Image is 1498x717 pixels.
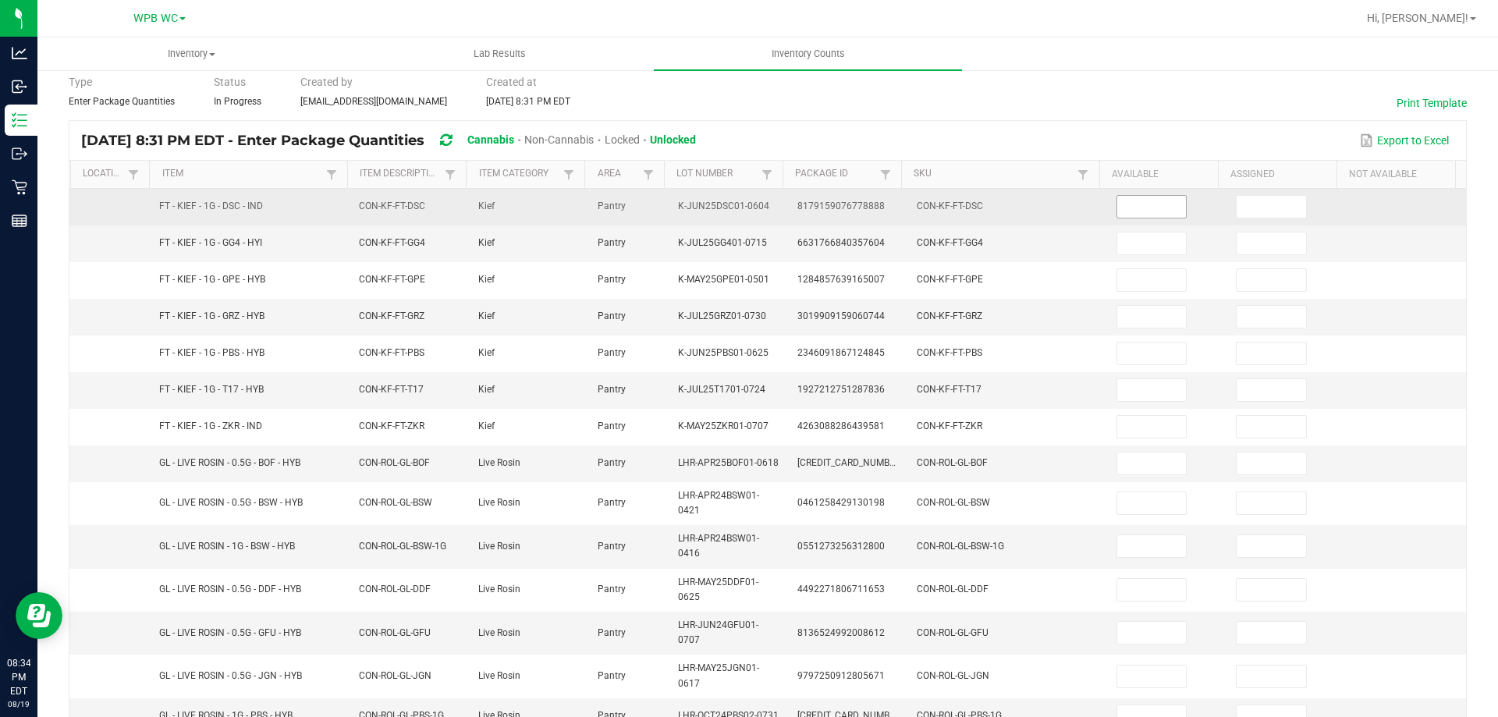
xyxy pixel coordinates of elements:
span: WPB WC [133,12,178,25]
span: Hi, [PERSON_NAME]! [1367,12,1468,24]
span: CON-KF-FT-PBS [917,347,982,358]
span: 6631766840357604 [797,237,885,248]
a: Filter [322,165,341,184]
span: FT - KIEF - 1G - ZKR - IND [159,421,262,431]
span: Enter Package Quantities [69,96,175,107]
th: Not Available [1336,161,1455,189]
p: 08/19 [7,698,30,710]
a: Filter [639,165,658,184]
button: Export to Excel [1356,127,1453,154]
span: CON-KF-FT-ZKR [359,421,424,431]
span: Pantry [598,670,626,681]
div: [DATE] 8:31 PM EDT - Enter Package Quantities [81,126,708,155]
span: CON-ROL-GL-BOF [917,457,988,468]
span: CON-KF-FT-T17 [359,384,424,395]
span: FT - KIEF - 1G - DSC - IND [159,201,263,211]
span: GL - LIVE ROSIN - 0.5G - BSW - HYB [159,497,303,508]
span: Live Rosin [478,497,520,508]
span: CON-KF-FT-ZKR [917,421,982,431]
span: Pantry [598,627,626,638]
span: 9797250912805671 [797,670,885,681]
span: Pantry [598,497,626,508]
span: Created at [486,76,537,88]
inline-svg: Reports [12,213,27,229]
th: Assigned [1218,161,1336,189]
span: CON-KF-FT-GG4 [359,237,425,248]
span: 1284857639165007 [797,274,885,285]
span: CON-KF-FT-GPE [359,274,425,285]
a: Inventory Counts [654,37,962,70]
span: GL - LIVE ROSIN - 0.5G - BOF - HYB [159,457,300,468]
span: LHR-MAY25DDF01-0625 [678,577,758,602]
span: Unlocked [650,133,696,146]
span: Pantry [598,541,626,552]
span: K-JUL25GRZ01-0730 [678,311,766,321]
span: Lab Results [453,47,547,61]
span: CON-ROL-GL-BOF [359,457,430,468]
span: 4263088286439581 [797,421,885,431]
span: 1927212751287836 [797,384,885,395]
span: LHR-APR24BSW01-0421 [678,490,759,516]
a: Inventory [37,37,346,70]
a: Lab Results [346,37,654,70]
span: Pantry [598,237,626,248]
span: 8136524992008612 [797,627,885,638]
a: Filter [124,165,143,184]
span: Live Rosin [478,627,520,638]
span: 0551273256312800 [797,541,885,552]
span: CON-KF-FT-PBS [359,347,424,358]
span: Pantry [598,457,626,468]
span: Kief [478,311,495,321]
span: CON-KF-FT-DSC [359,201,425,211]
span: GL - LIVE ROSIN - 0.5G - JGN - HYB [159,670,302,681]
span: CON-KF-FT-GG4 [917,237,983,248]
a: Filter [876,165,895,184]
span: 4492271806711653 [797,584,885,595]
span: GL - LIVE ROSIN - 0.5G - DDF - HYB [159,584,301,595]
span: Kief [478,347,495,358]
span: GL - LIVE ROSIN - 1G - BSW - HYB [159,541,295,552]
span: CON-ROL-GL-BSW [359,497,432,508]
span: CON-ROL-GL-DDF [359,584,431,595]
span: Status [214,76,246,88]
span: Live Rosin [478,541,520,552]
span: Pantry [598,384,626,395]
span: CON-KF-FT-GPE [917,274,983,285]
span: Type [69,76,92,88]
span: FT - KIEF - 1G - GPE - HYB [159,274,265,285]
span: Pantry [598,421,626,431]
span: Pantry [598,584,626,595]
span: 2346091867124845 [797,347,885,358]
span: Cannabis [467,133,514,146]
span: CON-ROL-GL-JGN [917,670,989,681]
span: Inventory [38,47,345,61]
a: ItemSortable [162,168,322,180]
button: Print Template [1397,95,1467,111]
span: Inventory Counts [751,47,866,61]
span: Pantry [598,311,626,321]
span: LHR-JUN24GFU01-0707 [678,619,758,645]
span: CON-ROL-GL-BSW [917,497,990,508]
a: Filter [1074,165,1092,184]
span: [EMAIL_ADDRESS][DOMAIN_NAME] [300,96,447,107]
th: Available [1099,161,1218,189]
span: Pantry [598,347,626,358]
span: K-JUL25T1701-0724 [678,384,765,395]
a: SKUSortable [914,168,1074,180]
span: LHR-APR25BOF01-0618 [678,457,779,468]
span: Live Rosin [478,584,520,595]
span: K-JUL25GG401-0715 [678,237,767,248]
span: K-JUN25DSC01-0604 [678,201,769,211]
inline-svg: Analytics [12,45,27,61]
span: In Progress [214,96,261,107]
iframe: Resource center [16,592,62,639]
span: [DATE] 8:31 PM EDT [486,96,570,107]
span: Kief [478,274,495,285]
a: LocationSortable [83,168,124,180]
span: CON-ROL-GL-BSW-1G [359,541,446,552]
span: 8179159076778888 [797,201,885,211]
span: [CREDIT_CARD_NUMBER] [797,457,903,468]
span: CON-ROL-GL-GFU [359,627,431,638]
span: K-JUN25PBS01-0625 [678,347,769,358]
span: CON-ROL-GL-DDF [917,584,989,595]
